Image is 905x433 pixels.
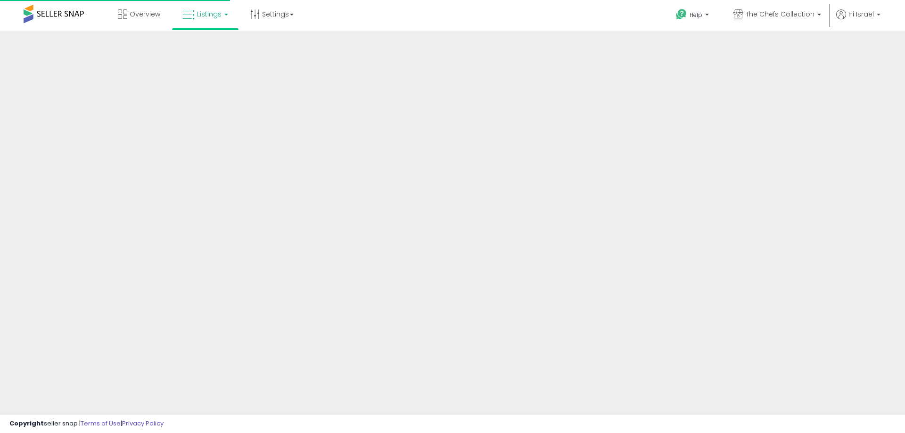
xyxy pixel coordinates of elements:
[122,419,164,428] a: Privacy Policy
[9,419,44,428] strong: Copyright
[130,9,160,19] span: Overview
[848,9,874,19] span: Hi Israel
[690,11,702,19] span: Help
[746,9,814,19] span: The Chefs Collection
[668,1,718,31] a: Help
[675,8,687,20] i: Get Help
[197,9,222,19] span: Listings
[9,419,164,428] div: seller snap | |
[81,419,121,428] a: Terms of Use
[836,9,880,31] a: Hi Israel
